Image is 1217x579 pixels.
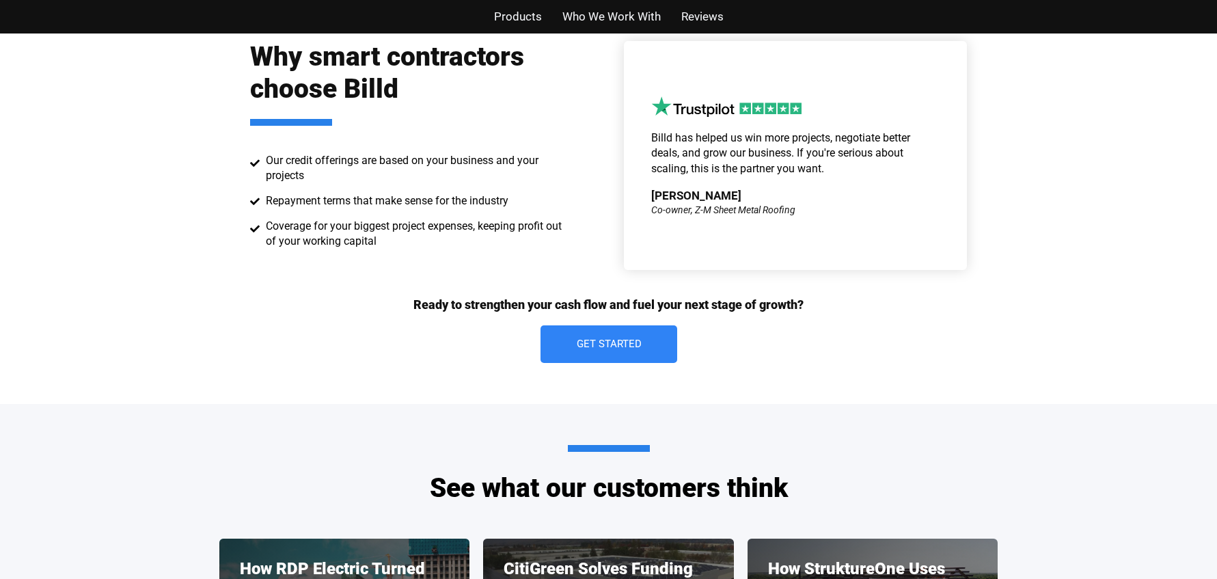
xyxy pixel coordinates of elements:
span: Coverage for your biggest project expenses, keeping profit out of your working capital [262,219,562,250]
span: Get Started [576,339,641,349]
p: Ready to strengthen your cash flow and fuel your next stage of growth? [413,297,804,312]
span: Repayment terms that make sense for the industry [262,193,508,208]
span: Our credit offerings are based on your business and your projects [262,153,562,184]
a: Get Started [541,325,677,363]
a: Who We Work With [562,7,661,27]
div: Co-owner, Z-M Sheet Metal Roofing [651,205,795,215]
h2: See what our customers think [430,445,788,504]
div: [PERSON_NAME] [651,190,741,202]
a: Products [494,7,542,27]
h2: Why smart contractors choose Billd [250,41,562,126]
p: Billd has helped us win more projects, negotiate better deals, and grow our business. If you're s... [651,131,940,176]
a: Reviews [681,7,724,27]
